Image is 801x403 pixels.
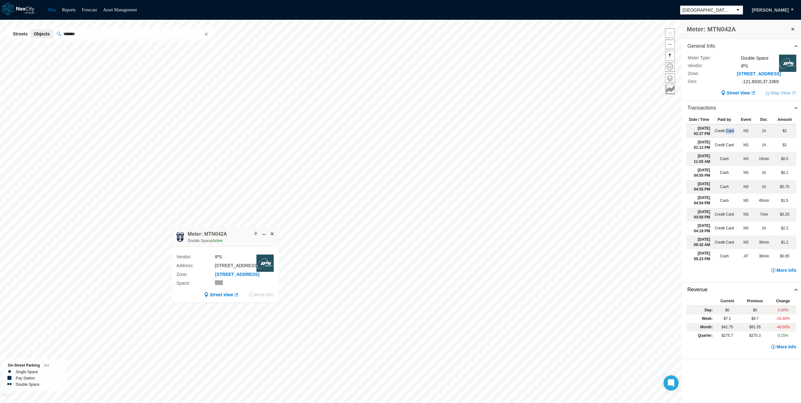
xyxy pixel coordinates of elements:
td: $2 [773,124,796,138]
td: -26.80 % [770,314,796,323]
button: Reset bearing to north [665,51,675,61]
td: $0.95 [773,249,796,263]
td: 7min [755,208,773,222]
th: Amount [773,116,796,124]
span: Double Space [188,239,211,243]
span: Reset bearing to north [665,51,675,60]
td: [DATE] 04:55 PM [686,180,712,194]
td: New Session [737,222,755,235]
td: $0.25 [773,208,796,222]
button: select [733,6,743,14]
span: Active [212,239,223,243]
td: Cash [712,249,737,263]
td: Additional time [737,249,755,263]
td: Credit Card [712,138,737,152]
td: Cash [712,166,737,180]
label: Space : [176,280,215,287]
span: Street View [210,292,233,298]
td: Week : [686,314,714,323]
td: Day : [686,306,714,314]
td: [DATE] 04:18 PM [686,222,712,235]
span: Street View [727,90,750,96]
td: Cash [712,152,737,166]
td: Month : [686,323,714,331]
button: [STREET_ADDRESS] [215,271,260,278]
td: Credit Card [712,235,737,249]
div: [STREET_ADDRESS] [215,262,253,269]
th: Event [737,116,755,124]
span: [GEOGRAPHIC_DATA][PERSON_NAME] [683,7,730,13]
td: 1h [755,180,773,194]
td: 1h [755,166,773,180]
div: IPS [215,253,253,260]
td: 36min [755,249,773,263]
th: Date / Time [686,116,712,124]
button: Objects [30,30,53,38]
td: Credit Card [712,208,737,222]
td: [DATE] 09:32 AM [686,235,712,249]
h3: Meter: MTN042A [687,25,790,34]
td: 45min [755,194,773,207]
td: New Session [737,180,755,194]
td: Credit Card [712,124,737,138]
label: Pay Station [16,375,35,381]
button: Zoom in [665,28,675,38]
button: [STREET_ADDRESS] [737,71,782,77]
span: -121.8930 , 37.3369 [742,79,779,84]
td: $0.5 [773,152,796,166]
td: $0.1 [773,166,796,180]
div: | [188,238,227,244]
button: Zoom out [665,40,675,49]
h4: Meter: MTN042A [188,231,227,238]
a: Street View [204,292,239,298]
td: $81.35 [740,323,770,331]
td: $2 [773,138,796,152]
td: New Session [737,194,755,207]
span: Revenue [687,286,707,293]
td: [DATE] 03:56 PM [686,208,712,222]
a: Mapbox homepage [3,394,10,401]
button: Key metrics [665,85,675,94]
td: 15min [755,152,773,166]
span: 503 [44,364,49,367]
td: $275.3 [740,331,770,340]
span: Objects [34,31,50,37]
span: Double Space [741,56,769,61]
td: New Session [737,138,755,152]
td: Cash [712,194,737,207]
td: New Session [737,166,755,180]
th: Dur. [755,116,773,124]
td: 0.00 % [770,306,796,314]
span: More Info [777,267,796,273]
th: Previous [740,297,770,306]
td: [DATE] 04:54 PM [686,194,712,207]
td: $7.1 [714,314,740,323]
td: New Session [737,208,755,222]
td: $0.75 [773,180,796,194]
label: Zone : [688,70,727,77]
button: More Info [771,344,796,350]
span: General Info [687,43,715,50]
label: Double Space [16,381,39,388]
button: More Info [771,267,796,273]
td: $1.5 [773,194,796,207]
a: Asset Management [103,8,137,12]
label: Zone : [176,271,215,278]
td: [DATE] 11:03 AM [686,152,712,166]
span: IPS [741,63,748,68]
td: [DATE] 02:27 PM [686,124,712,138]
td: Credit Card [712,222,737,235]
td: Cash [712,180,737,194]
div: On-Street Parking [8,362,62,369]
button: [PERSON_NAME] [745,5,795,15]
label: Vendor : [176,253,215,260]
span: Zoom out [665,40,675,49]
td: New Session [737,235,755,249]
a: Reports [62,8,76,12]
td: $9.7 [740,314,770,323]
a: Map [48,8,56,12]
span: More Info [777,344,796,350]
td: 1h [755,222,773,235]
td: 1h [755,124,773,138]
span: [PERSON_NAME] [752,7,789,13]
